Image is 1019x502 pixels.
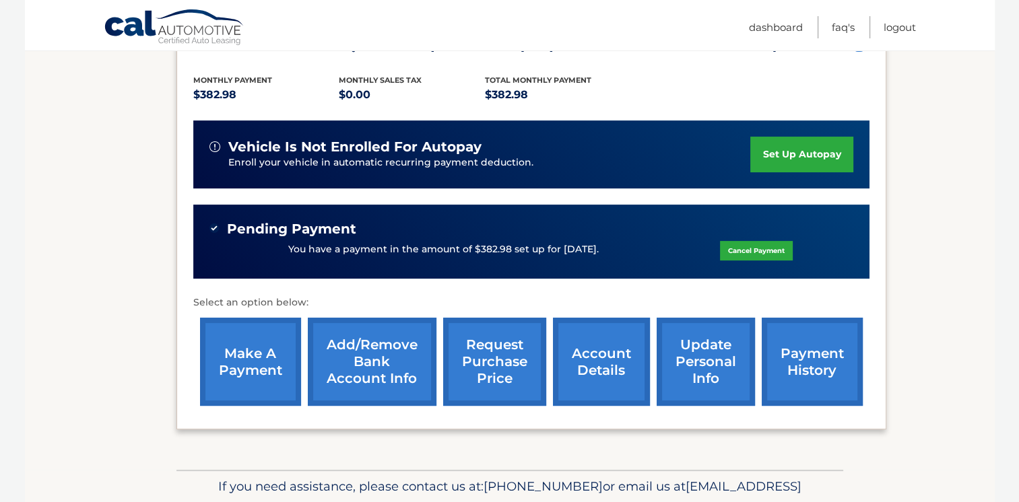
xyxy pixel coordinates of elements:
span: Monthly sales Tax [339,75,422,85]
img: check-green.svg [209,223,219,233]
span: Total Monthly Payment [485,75,591,85]
a: Logout [884,16,916,38]
a: Dashboard [749,16,803,38]
span: [PHONE_NUMBER] [484,478,603,494]
a: set up autopay [750,137,853,172]
p: $382.98 [193,85,339,104]
a: account details [553,318,650,406]
a: Add/Remove bank account info [308,318,436,406]
span: vehicle is not enrolled for autopay [228,139,482,155]
p: $382.98 [485,85,631,104]
a: Cancel Payment [720,241,793,260]
p: $0.00 [339,85,485,104]
p: Select an option below: [193,295,869,311]
a: make a payment [200,318,301,406]
a: request purchase price [443,318,546,406]
p: You have a payment in the amount of $382.98 set up for [DATE]. [288,242,599,257]
a: update personal info [657,318,755,406]
img: alert-white.svg [209,141,220,152]
a: payment history [762,318,863,406]
span: Monthly Payment [193,75,272,85]
span: Pending Payment [227,221,356,238]
a: FAQ's [832,16,855,38]
a: Cal Automotive [104,9,245,48]
p: Enroll your vehicle in automatic recurring payment deduction. [228,155,751,170]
